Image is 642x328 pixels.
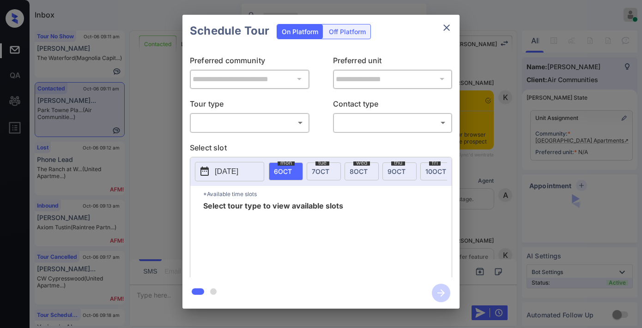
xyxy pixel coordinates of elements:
span: 6 OCT [274,167,292,175]
button: [DATE] [195,161,264,181]
p: [DATE] [215,166,238,177]
h2: Schedule Tour [182,15,277,47]
div: On Platform [277,24,323,39]
div: date-select [269,162,303,180]
div: date-select [345,162,379,180]
button: close [437,18,456,37]
p: Preferred unit [333,54,453,69]
span: 8 OCT [350,167,368,175]
span: 10 OCT [425,167,446,175]
span: fri [429,160,441,166]
span: mon [278,160,295,166]
span: 9 OCT [388,167,406,175]
span: Select tour type to view available slots [203,202,343,275]
p: *Available time slots [203,185,452,202]
span: wed [353,160,370,166]
div: date-select [307,162,341,180]
p: Preferred community [190,54,309,69]
div: date-select [382,162,417,180]
div: Off Platform [324,24,370,39]
span: thu [391,160,405,166]
span: 7 OCT [312,167,329,175]
span: tue [315,160,329,166]
p: Tour type [190,98,309,113]
p: Select slot [190,142,452,156]
p: Contact type [333,98,453,113]
div: date-select [420,162,454,180]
